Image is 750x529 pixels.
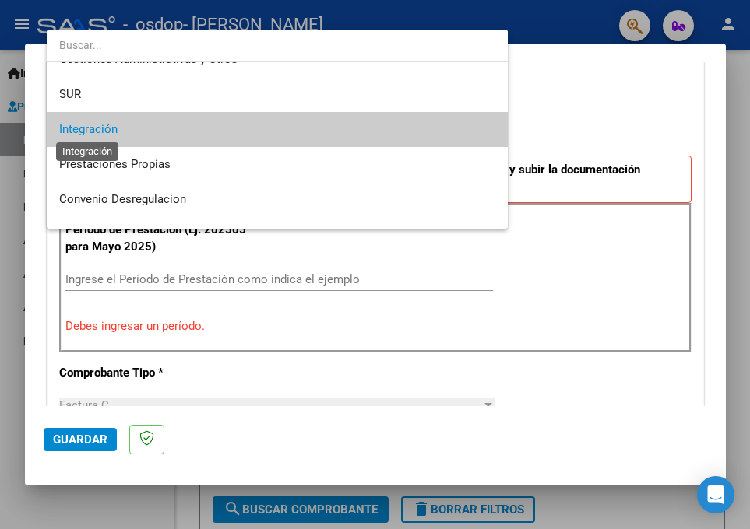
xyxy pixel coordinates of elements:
span: Convenio Desregulacion [59,192,186,206]
span: Integración [59,122,118,136]
div: Open Intercom Messenger [697,476,734,513]
span: Prestaciones Propias [59,157,171,171]
span: SUR [59,87,81,101]
span: Capita [59,227,93,241]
